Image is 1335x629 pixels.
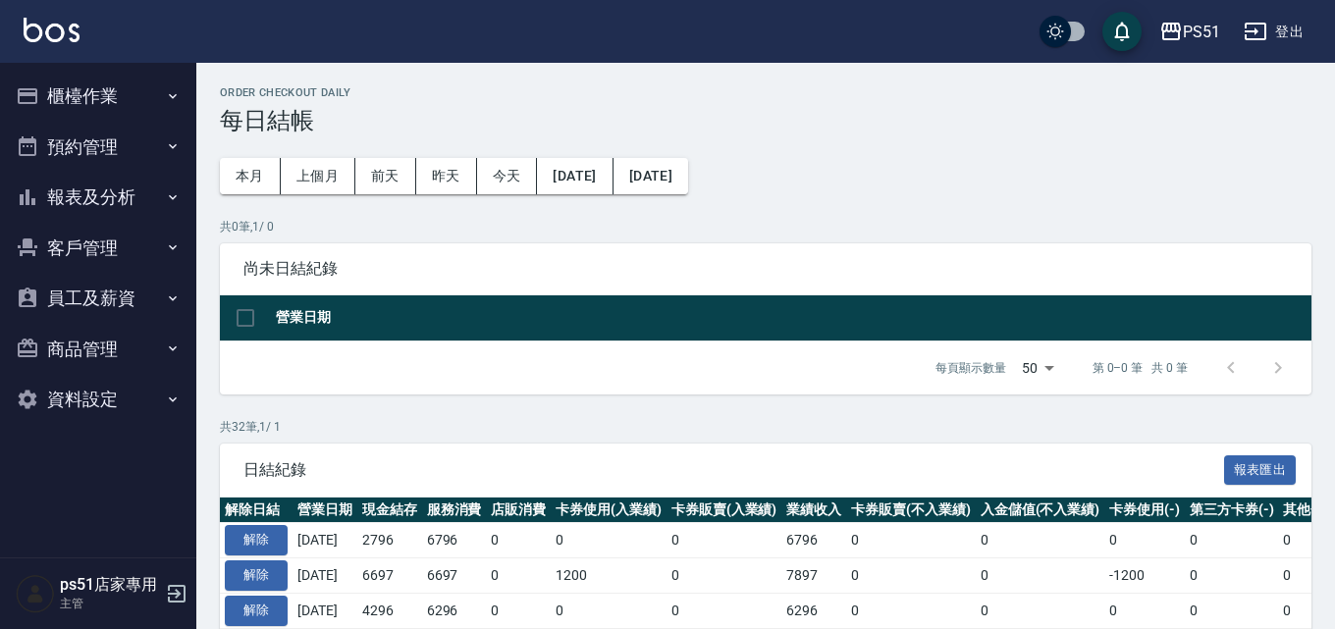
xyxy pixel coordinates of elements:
[8,71,188,122] button: 櫃檯作業
[60,575,160,595] h5: ps51店家專用
[243,259,1288,279] span: 尚未日結紀錄
[667,558,782,594] td: 0
[976,523,1105,558] td: 0
[551,498,667,523] th: 卡券使用(入業績)
[8,273,188,324] button: 員工及薪資
[8,374,188,425] button: 資料設定
[1236,14,1311,50] button: 登出
[486,523,551,558] td: 0
[225,596,288,626] button: 解除
[220,158,281,194] button: 本月
[357,523,422,558] td: 2796
[1183,20,1220,44] div: PS51
[667,593,782,628] td: 0
[416,158,477,194] button: 昨天
[293,523,357,558] td: [DATE]
[846,558,976,594] td: 0
[422,593,487,628] td: 6296
[220,218,1311,236] p: 共 0 筆, 1 / 0
[1104,523,1185,558] td: 0
[422,523,487,558] td: 6796
[220,86,1311,99] h2: Order checkout daily
[976,498,1105,523] th: 入金儲值(不入業績)
[220,418,1311,436] p: 共 32 筆, 1 / 1
[243,460,1224,480] span: 日結紀錄
[1185,593,1279,628] td: 0
[1224,455,1297,486] button: 報表匯出
[1014,341,1061,394] div: 50
[293,558,357,594] td: [DATE]
[781,593,846,628] td: 6296
[225,525,288,555] button: 解除
[781,558,846,594] td: 7897
[846,523,976,558] td: 0
[667,498,782,523] th: 卡券販賣(入業績)
[486,558,551,594] td: 0
[551,593,667,628] td: 0
[486,593,551,628] td: 0
[8,172,188,223] button: 報表及分析
[357,498,422,523] th: 現金結存
[614,158,688,194] button: [DATE]
[8,122,188,173] button: 預約管理
[271,295,1311,341] th: 營業日期
[935,359,1006,377] p: 每頁顯示數量
[486,498,551,523] th: 店販消費
[24,18,80,42] img: Logo
[1104,558,1185,594] td: -1200
[1185,523,1279,558] td: 0
[16,574,55,613] img: Person
[1104,593,1185,628] td: 0
[422,558,487,594] td: 6697
[225,560,288,591] button: 解除
[1185,498,1279,523] th: 第三方卡券(-)
[422,498,487,523] th: 服務消費
[976,558,1105,594] td: 0
[1104,498,1185,523] th: 卡券使用(-)
[477,158,538,194] button: 今天
[976,593,1105,628] td: 0
[1185,558,1279,594] td: 0
[1151,12,1228,52] button: PS51
[8,223,188,274] button: 客戶管理
[355,158,416,194] button: 前天
[1224,459,1297,478] a: 報表匯出
[667,523,782,558] td: 0
[846,498,976,523] th: 卡券販賣(不入業績)
[357,593,422,628] td: 4296
[537,158,613,194] button: [DATE]
[1093,359,1188,377] p: 第 0–0 筆 共 0 筆
[781,498,846,523] th: 業績收入
[220,107,1311,134] h3: 每日結帳
[357,558,422,594] td: 6697
[293,498,357,523] th: 營業日期
[781,523,846,558] td: 6796
[281,158,355,194] button: 上個月
[551,558,667,594] td: 1200
[846,593,976,628] td: 0
[60,595,160,612] p: 主管
[8,324,188,375] button: 商品管理
[293,593,357,628] td: [DATE]
[220,498,293,523] th: 解除日結
[551,523,667,558] td: 0
[1102,12,1142,51] button: save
